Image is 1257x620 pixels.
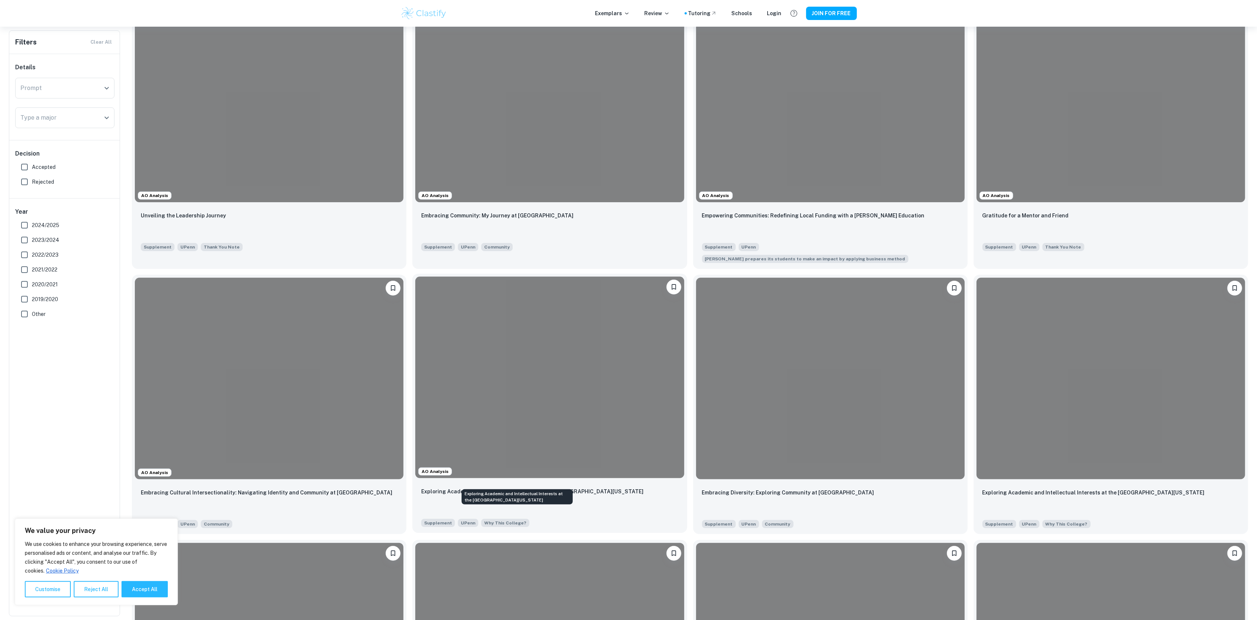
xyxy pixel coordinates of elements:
span: Rejected [32,178,54,186]
span: Community [484,244,510,250]
span: How will you explore community at Penn? Consider how Penn will help shape your perspective and id... [762,519,794,528]
h6: Decision [15,149,114,158]
span: Why This College? [1045,521,1088,527]
a: Login [767,9,782,17]
button: Open [102,113,112,123]
img: Clastify logo [400,6,448,21]
p: Exploring Academic and Intellectual Interests at the University of Pennsylvania [421,487,644,496]
span: Other [32,310,46,318]
button: Accept All [122,581,168,597]
button: Please log in to bookmark exemplars [386,546,400,561]
span: Write a short thank-you note to someone you have not yet thanked and would like to acknowledge. (... [1042,242,1084,251]
span: Considering the specific undergraduate school you have selected, describe how you intend to explo... [1042,519,1091,528]
p: Embracing Community: My Journey at Penn [421,211,573,220]
span: Supplement [702,520,736,528]
span: 2023/2024 [32,236,59,244]
p: Gratitude for a Mentor and Friend [982,211,1069,220]
span: UPenn [177,520,198,528]
span: UPenn [458,519,478,527]
h6: Filters [15,37,37,47]
button: Please log in to bookmark exemplars [666,280,681,294]
button: Open [102,83,112,93]
span: 2022/2023 [32,251,59,259]
button: Reject All [74,581,119,597]
span: 2019/2020 [32,295,58,303]
h6: Details [15,63,114,72]
span: Supplement [982,243,1016,251]
span: How will you explore community at Penn? Consider how Penn will help shape your perspective and id... [201,519,232,528]
p: Embracing Cultural Intersectionality: Navigating Identity and Community at Penn [141,489,392,497]
a: Schools [732,9,752,17]
span: How will you explore community at Penn? Consider how Penn will help shape your perspective, and h... [481,242,513,251]
a: Please log in to bookmark exemplarsExploring Academic and Intellectual Interests at the Universit... [974,275,1248,534]
button: Please log in to bookmark exemplars [947,281,962,296]
span: UPenn [458,243,478,251]
span: Supplement [141,243,174,251]
span: AO Analysis [980,192,1013,199]
button: Please log in to bookmark exemplars [1227,281,1242,296]
button: Help and Feedback [788,7,800,20]
span: Thank You Note [204,244,240,250]
span: UPenn [1019,243,1040,251]
span: AO Analysis [419,192,452,199]
span: AO Analysis [138,469,171,476]
p: Exploring Academic and Intellectual Interests at the University of Pennsylvania [982,489,1205,497]
button: Customise [25,581,71,597]
button: Please log in to bookmark exemplars [1227,546,1242,561]
span: AO Analysis [699,192,732,199]
span: Considering the specific undergraduate school you have selected, describe how you intend to explo... [481,518,529,527]
span: 2020/2021 [32,280,58,289]
span: UPenn [739,243,759,251]
span: Supplement [702,243,736,251]
button: Please log in to bookmark exemplars [386,281,400,296]
p: Embracing Diversity: Exploring Community at Penn [702,489,874,497]
span: UPenn [739,520,759,528]
span: UPenn [177,243,198,251]
span: Why This College? [484,520,526,526]
a: Cookie Policy [46,567,79,574]
div: Exploring Academic and Intellectual Interests at the [GEOGRAPHIC_DATA][US_STATE] [462,489,573,504]
span: AO Analysis [419,468,452,475]
p: Review [645,9,670,17]
button: Please log in to bookmark exemplars [666,546,681,561]
span: Supplement [421,243,455,251]
button: JOIN FOR FREE [806,7,857,20]
p: We value your privacy [25,526,168,535]
p: Exemplars [595,9,630,17]
a: Please log in to bookmark exemplarsEmbracing Diversity: Exploring Community at PennSupplementUPen... [693,275,968,534]
span: Write a short thank-you note to someone you have not yet thanked and would like to acknowledge. (... [201,242,243,251]
span: 2021/2022 [32,266,57,274]
span: UPenn [1019,520,1040,528]
p: We use cookies to enhance your browsing experience, serve personalised ads or content, and analys... [25,540,168,575]
a: AO AnalysisPlease log in to bookmark exemplarsEmbracing Cultural Intersectionality: Navigating Id... [132,275,406,534]
p: Empowering Communities: Redefining Local Funding with a Wharton Education [702,211,925,220]
span: [PERSON_NAME] prepares its students to make an impact by applying business method [705,256,905,262]
div: We value your privacy [15,519,178,605]
span: Community [765,521,791,527]
p: Unveiling the Leadership Journey [141,211,226,220]
span: 2024/2025 [32,221,59,229]
a: Tutoring [688,9,717,17]
span: Supplement [982,520,1016,528]
span: Accepted [32,163,56,171]
span: Wharton prepares its students to make an impact by applying business methods and economic theory ... [702,254,908,263]
a: AO AnalysisPlease log in to bookmark exemplarsExploring Academic and Intellectual Interests at th... [412,275,687,534]
span: Thank You Note [1045,244,1081,250]
span: Supplement [421,519,455,527]
span: AO Analysis [138,192,171,199]
h6: Year [15,207,114,216]
button: Please log in to bookmark exemplars [947,546,962,561]
span: Community [204,521,229,527]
